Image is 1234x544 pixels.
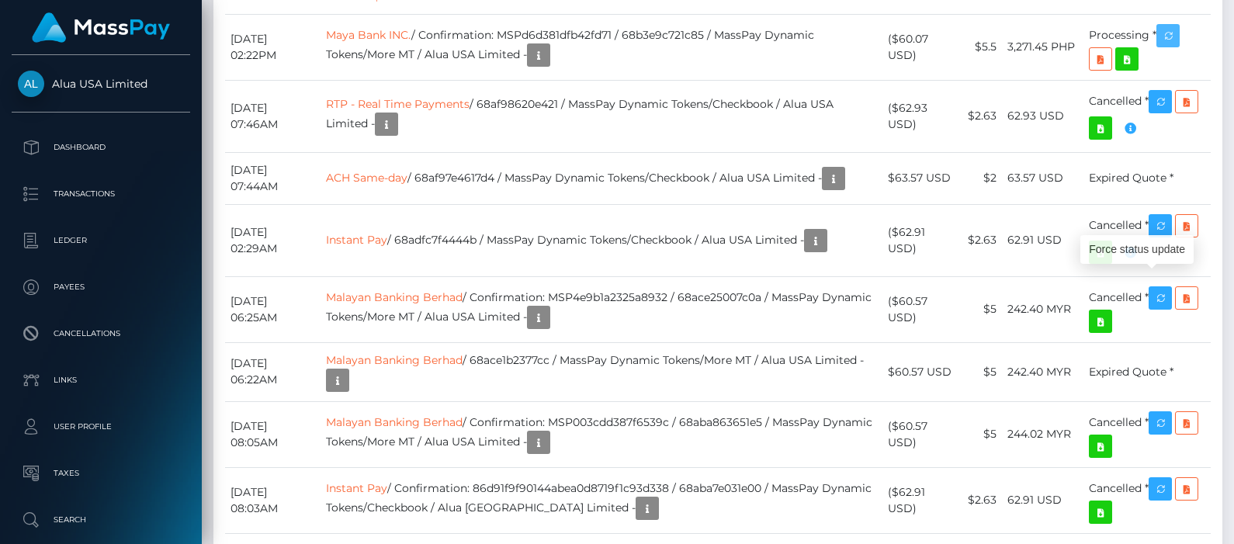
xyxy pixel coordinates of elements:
a: Ledger [12,221,190,260]
td: Cancelled * [1083,80,1211,152]
td: Cancelled * [1083,401,1211,467]
div: Force status update [1080,235,1194,264]
td: [DATE] 02:22PM [225,14,321,80]
p: Links [18,369,184,392]
td: $5.5 [962,14,1002,80]
a: Maya Bank INC. [326,28,411,42]
a: Cancellations [12,314,190,353]
td: / 68af97e4617d4 / MassPay Dynamic Tokens/Checkbook / Alua USA Limited - [321,152,882,204]
a: Links [12,361,190,400]
p: Ledger [18,229,184,252]
a: ACH Same-day [326,171,407,185]
a: Payees [12,268,190,307]
td: 3,271.45 PHP [1002,14,1083,80]
span: Alua USA Limited [12,77,190,91]
img: Alua USA Limited [18,71,44,97]
td: Cancelled * [1083,467,1211,533]
td: 62.91 USD [1002,204,1083,276]
td: [DATE] 08:05AM [225,401,321,467]
a: RTP - Real Time Payments [326,97,470,111]
p: Taxes [18,462,184,485]
td: [DATE] 07:44AM [225,152,321,204]
td: $2.63 [962,467,1002,533]
p: User Profile [18,415,184,438]
p: Search [18,508,184,532]
p: Cancellations [18,322,184,345]
td: [DATE] 07:46AM [225,80,321,152]
td: [DATE] 06:22AM [225,342,321,401]
a: User Profile [12,407,190,446]
td: ($60.57 USD) [882,276,962,342]
td: / 68ace1b2377cc / MassPay Dynamic Tokens/More MT / Alua USA Limited - [321,342,882,401]
td: ($62.91 USD) [882,204,962,276]
td: ($60.07 USD) [882,14,962,80]
a: Malayan Banking Berhad [326,415,463,429]
td: $63.57 USD [882,152,962,204]
td: $5 [962,342,1002,401]
td: Cancelled * [1083,204,1211,276]
a: Malayan Banking Berhad [326,353,463,367]
td: $2 [962,152,1002,204]
td: $60.57 USD [882,342,962,401]
a: Transactions [12,175,190,213]
td: $2.63 [962,80,1002,152]
a: Malayan Banking Berhad [326,290,463,304]
td: / 68af98620e421 / MassPay Dynamic Tokens/Checkbook / Alua USA Limited - [321,80,882,152]
td: Processing * [1083,14,1211,80]
a: Instant Pay [326,233,387,247]
img: MassPay Logo [32,12,170,43]
p: Transactions [18,182,184,206]
td: / Confirmation: MSPd6d381dfb42fd71 / 68b3e9c721c85 / MassPay Dynamic Tokens/More MT / Alua USA Li... [321,14,882,80]
td: Cancelled * [1083,276,1211,342]
td: [DATE] 08:03AM [225,467,321,533]
td: / 68adfc7f4444b / MassPay Dynamic Tokens/Checkbook / Alua USA Limited - [321,204,882,276]
td: / Confirmation: MSP003cdd387f6539c / 68aba863651e5 / MassPay Dynamic Tokens/More MT / Alua USA Li... [321,401,882,467]
td: 63.57 USD [1002,152,1083,204]
td: ($62.91 USD) [882,467,962,533]
td: $5 [962,401,1002,467]
td: $2.63 [962,204,1002,276]
p: Payees [18,275,184,299]
td: $5 [962,276,1002,342]
td: 62.91 USD [1002,467,1083,533]
td: [DATE] 06:25AM [225,276,321,342]
td: [DATE] 02:29AM [225,204,321,276]
td: Expired Quote * [1083,152,1211,204]
td: 242.40 MYR [1002,276,1083,342]
td: 242.40 MYR [1002,342,1083,401]
a: Dashboard [12,128,190,167]
td: / Confirmation: MSP4e9b1a2325a8932 / 68ace25007c0a / MassPay Dynamic Tokens/More MT / Alua USA Li... [321,276,882,342]
td: 244.02 MYR [1002,401,1083,467]
a: Instant Pay [326,481,387,495]
td: 62.93 USD [1002,80,1083,152]
a: Search [12,501,190,539]
td: ($60.57 USD) [882,401,962,467]
p: Dashboard [18,136,184,159]
td: / Confirmation: 86d91f9f90144abea0d8719f1c93d338 / 68aba7e031e00 / MassPay Dynamic Tokens/Checkbo... [321,467,882,533]
a: Taxes [12,454,190,493]
td: Expired Quote * [1083,342,1211,401]
td: ($62.93 USD) [882,80,962,152]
